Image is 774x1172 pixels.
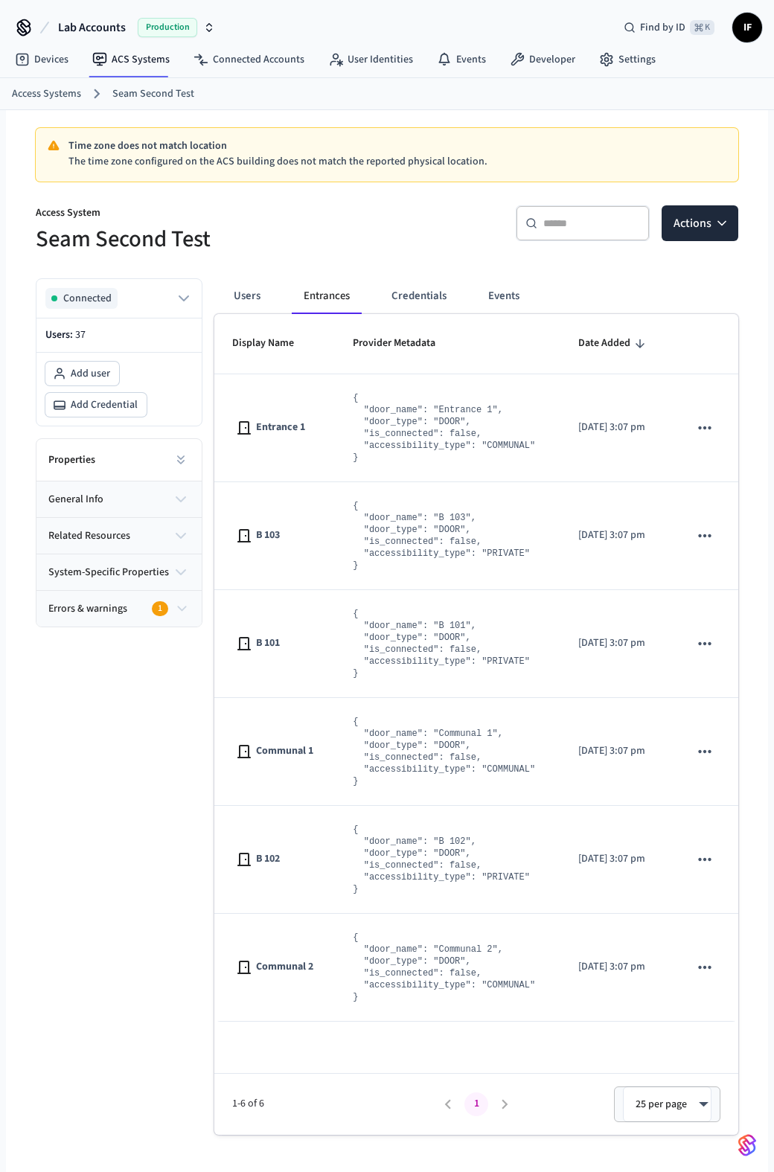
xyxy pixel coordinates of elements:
[316,46,425,73] a: User Identities
[578,635,653,651] p: [DATE] 3:07 pm
[48,492,103,507] span: general info
[48,452,95,467] h2: Properties
[353,332,455,355] span: Provider Metadata
[12,86,81,102] a: Access Systems
[256,851,280,867] span: B 102
[640,20,685,35] span: Find by ID
[68,154,726,170] p: The time zone configured on the ACS building does not match the reported physical location.
[464,1092,488,1116] button: page 1
[578,332,650,355] span: Date Added
[425,46,498,73] a: Events
[256,959,313,975] span: Communal 2
[578,528,653,543] p: [DATE] 3:07 pm
[75,327,86,342] span: 37
[292,278,362,314] button: Entrances
[45,288,193,309] button: Connected
[36,591,202,627] button: Errors & warnings1
[80,46,182,73] a: ACS Systems
[256,635,280,651] span: B 101
[353,608,530,679] pre: { "door_name": "B 101", "door_type": "DOOR", "is_connected": false, "accessibility_type": "PRIVAT...
[48,601,127,617] span: Errors & warnings
[578,332,630,355] span: Date Added
[476,278,531,314] button: Events
[36,481,202,517] button: general info
[587,46,668,73] a: Settings
[353,824,530,895] pre: { "door_name": "B 102", "door_type": "DOOR", "is_connected": false, "accessibility_type": "PRIVAT...
[256,743,313,759] span: Communal 1
[380,278,458,314] button: Credentials
[353,716,535,787] pre: { "door_name": "Communal 1", "door_type": "DOOR", "is_connected": false, "accessibility_type": "C...
[36,554,202,590] button: system-specific properties
[232,1096,434,1112] span: 1-6 of 6
[578,420,653,435] p: [DATE] 3:07 pm
[256,420,305,435] span: Entrance 1
[232,332,313,355] span: Display Name
[71,397,138,412] span: Add Credential
[48,528,130,544] span: related resources
[690,20,714,35] span: ⌘ K
[182,46,316,73] a: Connected Accounts
[63,291,112,306] span: Connected
[578,851,653,867] p: [DATE] 3:07 pm
[498,46,587,73] a: Developer
[58,19,126,36] span: Lab Accounts
[578,743,653,759] p: [DATE] 3:07 pm
[152,601,168,616] div: 1
[732,13,762,42] button: IF
[112,86,194,102] a: Seam Second Test
[36,205,378,224] p: Access System
[220,278,274,314] button: Users
[36,518,202,554] button: related resources
[734,14,761,41] span: IF
[623,1086,711,1122] div: 25 per page
[214,314,738,1021] table: sticky table
[738,1133,756,1157] img: SeamLogoGradient.69752ec5.svg
[71,366,110,381] span: Add user
[612,14,726,41] div: Find by ID⌘ K
[45,327,193,343] p: Users:
[3,46,80,73] a: Devices
[48,565,169,580] span: system-specific properties
[138,18,197,37] span: Production
[256,528,280,543] span: B 103
[434,1092,519,1116] nav: pagination navigation
[45,362,119,385] button: Add user
[68,138,726,154] p: Time zone does not match location
[353,932,535,1003] pre: { "door_name": "Communal 2", "door_type": "DOOR", "is_connected": false, "accessibility_type": "C...
[662,205,738,241] button: Actions
[578,959,653,975] p: [DATE] 3:07 pm
[45,393,147,417] button: Add Credential
[36,224,378,254] h5: Seam Second Test
[353,392,535,464] pre: { "door_name": "Entrance 1", "door_type": "DOOR", "is_connected": false, "accessibility_type": "C...
[353,500,530,571] pre: { "door_name": "B 103", "door_type": "DOOR", "is_connected": false, "accessibility_type": "PRIVAT...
